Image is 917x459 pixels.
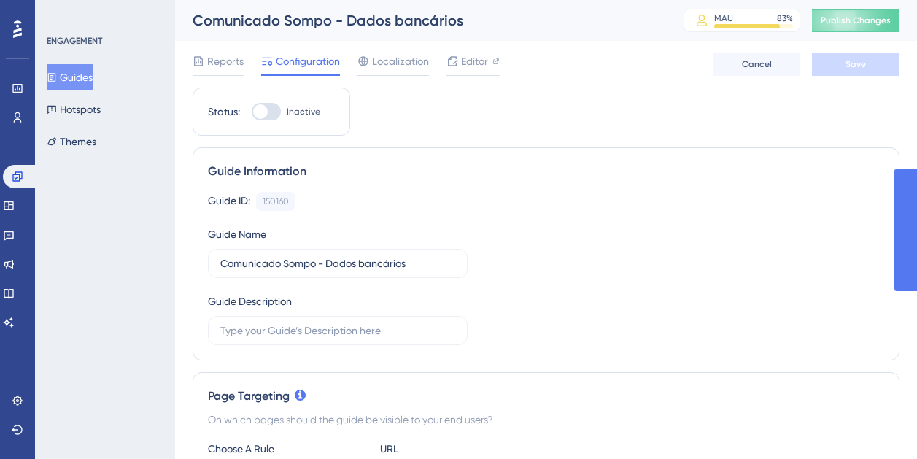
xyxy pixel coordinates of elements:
[461,53,488,70] span: Editor
[372,53,429,70] span: Localization
[742,58,772,70] span: Cancel
[713,53,800,76] button: Cancel
[208,440,368,458] div: Choose A Rule
[47,96,101,123] button: Hotspots
[207,53,244,70] span: Reports
[380,440,541,458] div: URL
[208,192,250,211] div: Guide ID:
[208,163,884,180] div: Guide Information
[193,10,647,31] div: Comunicado Sompo - Dados bancários
[208,103,240,120] div: Status:
[821,15,891,26] span: Publish Changes
[47,35,102,47] div: ENGAGEMENT
[208,411,884,428] div: On which pages should the guide be visible to your end users?
[208,225,266,243] div: Guide Name
[777,12,793,24] div: 83 %
[812,53,899,76] button: Save
[220,255,455,271] input: Type your Guide’s Name here
[47,128,96,155] button: Themes
[812,9,899,32] button: Publish Changes
[846,58,866,70] span: Save
[287,106,320,117] span: Inactive
[208,387,884,405] div: Page Targeting
[47,64,93,90] button: Guides
[714,12,733,24] div: MAU
[856,401,899,445] iframe: UserGuiding AI Assistant Launcher
[220,323,455,339] input: Type your Guide’s Description here
[208,293,292,310] div: Guide Description
[276,53,340,70] span: Configuration
[263,196,289,207] div: 150160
